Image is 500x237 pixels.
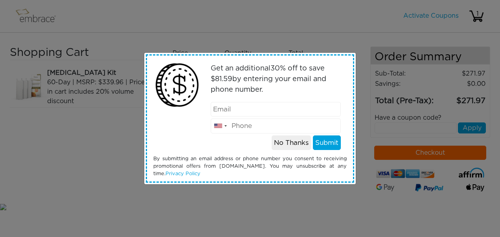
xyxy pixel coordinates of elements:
[215,76,232,83] span: 81.59
[165,171,200,176] a: Privacy Policy
[147,155,353,178] div: By submitting an email address or phone number you consent to receiving promotional offers from [...
[211,102,341,117] input: Email
[211,119,229,133] div: United States: +1
[313,135,341,150] button: Submit
[272,135,311,150] button: No Thanks
[151,59,203,111] img: money2.png
[211,119,341,133] input: Phone
[211,63,341,95] p: Get an additional % off to save $ by entering your email and phone number.
[270,65,280,72] span: 30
